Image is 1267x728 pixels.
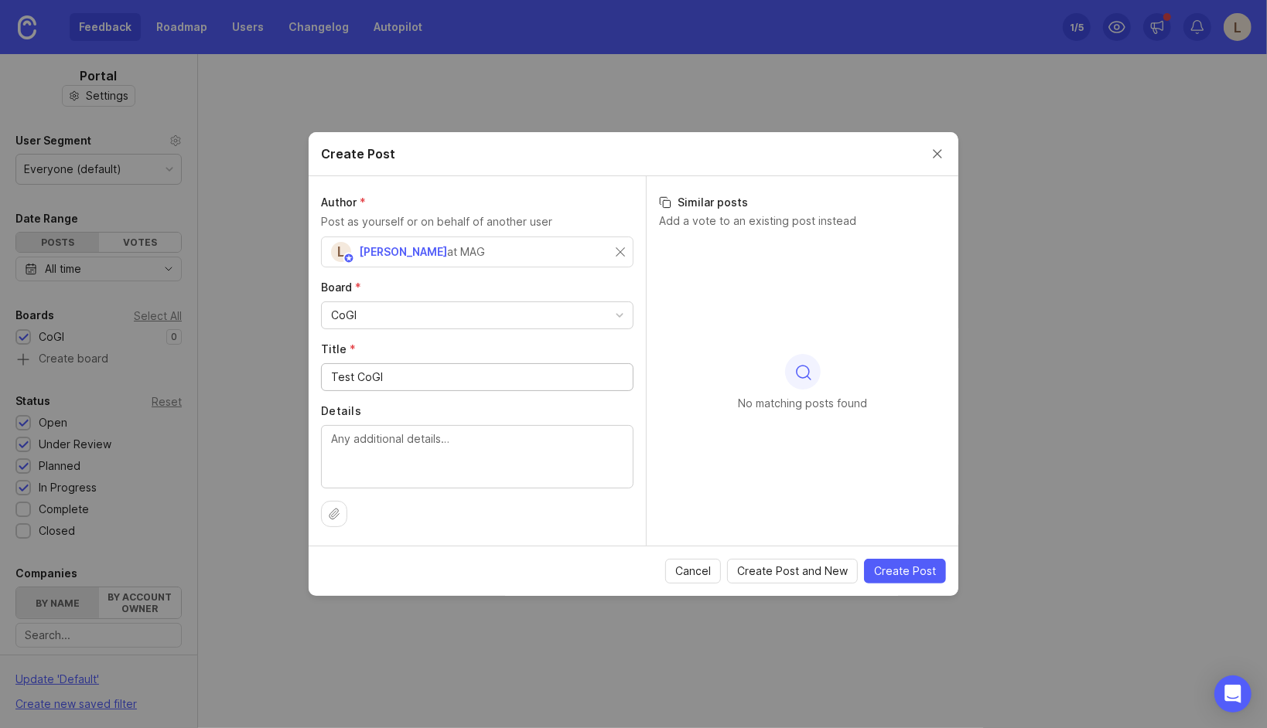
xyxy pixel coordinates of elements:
button: Create Post [864,559,946,583]
p: Post as yourself or on behalf of another user [321,213,633,230]
h2: Create Post [321,145,395,163]
span: Board (required) [321,281,361,294]
p: No matching posts found [738,396,867,411]
div: Open Intercom Messenger [1214,675,1252,713]
button: Cancel [665,559,721,583]
span: Create Post [874,563,936,579]
input: Short, descriptive title [331,369,623,386]
span: Cancel [675,563,711,579]
span: Author (required) [321,196,366,209]
button: Close create post modal [929,145,946,162]
h3: Similar posts [659,195,946,210]
div: L [331,242,351,262]
span: Title (required) [321,342,356,355]
div: at MAG [447,243,485,260]
p: Add a vote to an existing post instead [659,213,946,229]
span: [PERSON_NAME] [359,245,447,258]
button: Create Post and New [727,559,858,583]
img: member badge [343,253,355,264]
label: Details [321,403,633,419]
span: Create Post and New [737,563,848,579]
div: CoGI [331,307,357,324]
